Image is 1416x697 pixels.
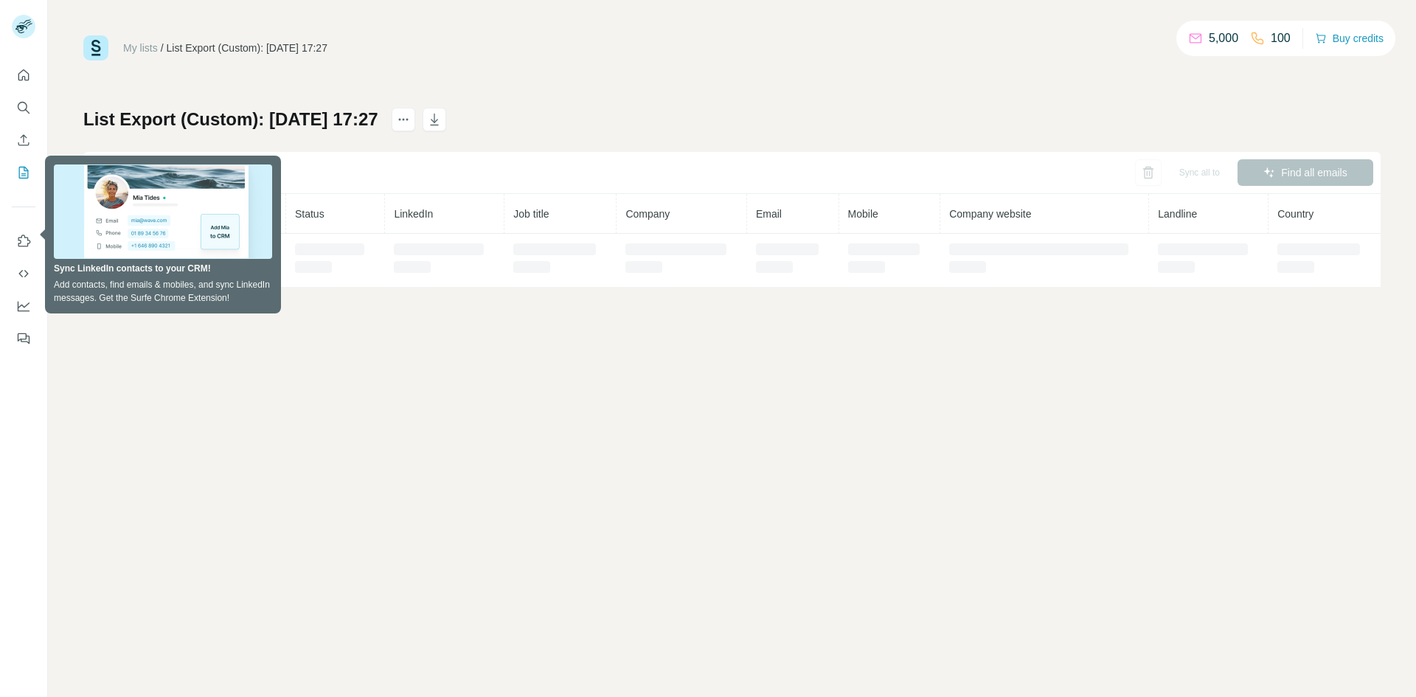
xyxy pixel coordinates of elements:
button: Enrich CSV [12,127,35,153]
button: Dashboard [12,293,35,319]
button: Buy credits [1315,28,1384,49]
li: / [161,41,164,55]
button: Search [12,94,35,121]
p: 5,000 [1209,30,1238,47]
span: Landline [1158,208,1197,220]
img: Surfe Logo [83,35,108,60]
span: Company website [949,208,1031,220]
span: Country [1277,208,1313,220]
button: Feedback [12,325,35,352]
span: LinkedIn [394,208,433,220]
button: Use Surfe on LinkedIn [12,228,35,254]
a: My lists [123,42,158,54]
span: Email [756,208,782,220]
span: Company [625,208,670,220]
button: My lists [12,159,35,186]
p: 100 [1271,30,1291,47]
span: 0 Profiles [167,208,210,220]
button: Use Surfe API [12,260,35,287]
button: Quick start [12,62,35,89]
span: Mobile [848,208,878,220]
h1: List Export (Custom): [DATE] 17:27 [83,108,378,131]
span: Status [295,208,324,220]
div: List Export (Custom): [DATE] 17:27 [167,41,327,55]
button: actions [392,108,415,131]
span: Job title [513,208,549,220]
